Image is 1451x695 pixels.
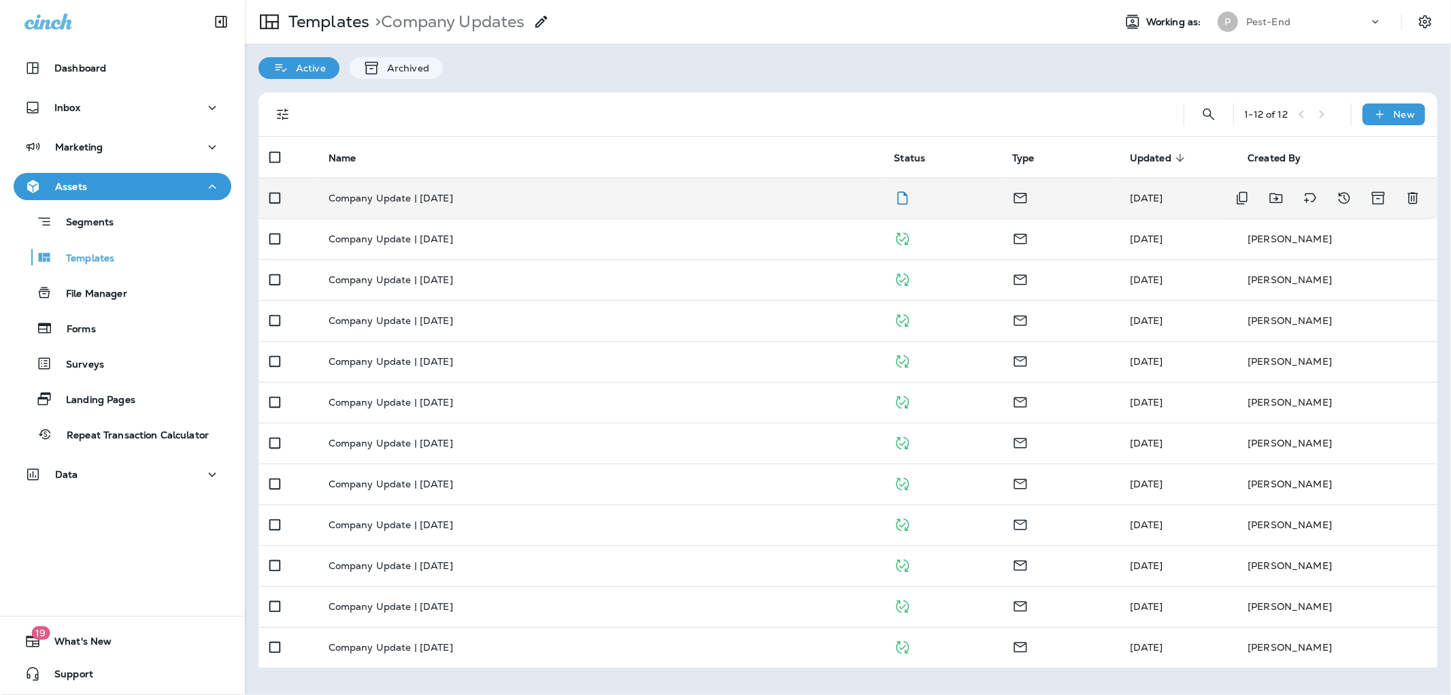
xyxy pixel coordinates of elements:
span: Email [1012,476,1029,489]
span: What's New [41,636,112,652]
span: Published [894,395,911,407]
span: Email [1012,191,1029,203]
span: Type [1012,152,1052,164]
span: Courtney Carace [1130,274,1163,286]
span: Email [1012,354,1029,366]
p: Company Update | [DATE] [329,315,453,326]
p: New [1394,109,1415,120]
span: Updated [1130,152,1189,164]
span: Courtney Carace [1130,437,1163,449]
td: [PERSON_NAME] [1237,341,1437,382]
button: Filters [269,101,297,128]
p: Pest-End [1246,16,1290,27]
p: Repeat Transaction Calculator [53,430,209,442]
span: Published [894,558,911,570]
span: Updated [1130,152,1171,164]
p: Active [289,63,326,74]
p: Company Update | [DATE] [329,193,453,204]
span: Created By [1248,152,1318,164]
button: Data [14,461,231,488]
button: Search Templates [1195,101,1222,128]
span: Name [329,152,374,164]
span: Published [894,599,911,611]
span: Courtney Carace [1130,560,1163,572]
p: Company Updates [369,12,524,32]
span: Published [894,476,911,489]
p: Company Update | [DATE] [329,479,453,489]
span: 19 [31,626,50,640]
button: Collapse Sidebar [202,8,240,35]
button: Assets [14,173,231,200]
span: Status [894,152,943,164]
p: Marketing [55,142,103,152]
div: P [1218,12,1238,32]
td: [PERSON_NAME] [1237,382,1437,423]
span: Published [894,313,911,325]
span: Courtney Carace [1130,641,1163,653]
p: Company Update | [DATE] [329,560,453,571]
p: File Manager [52,288,127,301]
p: Company Update | [DATE] [329,274,453,285]
button: Add tags [1297,184,1324,212]
p: Company Update | [DATE] [329,601,453,612]
span: Email [1012,517,1029,530]
span: Support [41,668,93,685]
button: Forms [14,314,231,342]
button: View Changelog [1331,184,1358,212]
span: Published [894,354,911,366]
span: Email [1012,395,1029,407]
p: Inbox [54,102,80,113]
p: Company Update | [DATE] [329,438,453,449]
p: Company Update | [DATE] [329,519,453,530]
td: [PERSON_NAME] [1237,586,1437,627]
p: Company Update | [DATE] [329,356,453,367]
span: Courtney Carace [1130,355,1163,368]
p: Landing Pages [52,394,135,407]
button: Archive [1365,184,1392,212]
span: Created By [1248,152,1301,164]
p: Assets [55,181,87,192]
span: Email [1012,640,1029,652]
td: [PERSON_NAME] [1237,423,1437,464]
span: Email [1012,599,1029,611]
span: Courtney Carace [1130,314,1163,327]
span: Email [1012,272,1029,285]
button: 19What's New [14,628,231,655]
span: Published [894,517,911,530]
button: Duplicate [1229,184,1256,212]
span: Email [1012,313,1029,325]
p: Templates [283,12,369,32]
td: [PERSON_NAME] [1237,464,1437,504]
span: Courtney Carace [1130,478,1163,490]
span: Courtney Carace [1130,233,1163,245]
span: Courtney Carace [1130,519,1163,531]
p: Company Update | [DATE] [329,233,453,244]
p: Dashboard [54,63,106,74]
span: Status [894,152,925,164]
button: Support [14,660,231,688]
span: Name [329,152,356,164]
button: Move to folder [1263,184,1290,212]
button: Delete [1399,184,1427,212]
td: [PERSON_NAME] [1237,219,1437,259]
span: Email [1012,558,1029,570]
td: [PERSON_NAME] [1237,300,1437,341]
button: Dashboard [14,54,231,82]
p: Surveys [52,359,104,372]
span: Courtney Carace [1130,396,1163,408]
span: Published [894,272,911,285]
p: Archived [380,63,429,74]
td: [PERSON_NAME] [1237,627,1437,668]
span: Email [1012,436,1029,448]
td: [PERSON_NAME] [1237,259,1437,300]
button: Inbox [14,94,231,121]
button: File Manager [14,278,231,307]
span: Published [894,436,911,448]
td: [PERSON_NAME] [1237,545,1437,586]
p: Segments [52,216,114,230]
td: [PERSON_NAME] [1237,504,1437,545]
span: Published [894,231,911,244]
span: Courtney Carace [1130,192,1163,204]
p: Forms [53,323,96,336]
div: 1 - 12 of 12 [1245,109,1288,120]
